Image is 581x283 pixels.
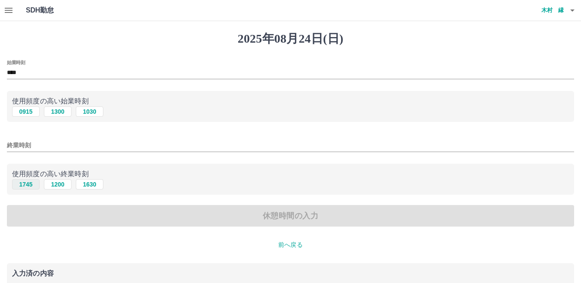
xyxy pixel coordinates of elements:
button: 0915 [12,106,40,117]
p: 前へ戻る [7,240,574,249]
p: 入力済の内容 [12,270,569,277]
label: 始業時刻 [7,59,25,65]
button: 1745 [12,179,40,190]
button: 1300 [44,106,71,117]
h1: 2025年08月24日(日) [7,31,574,46]
p: 使用頻度の高い始業時刻 [12,96,569,106]
button: 1630 [76,179,103,190]
button: 1030 [76,106,103,117]
p: 使用頻度の高い終業時刻 [12,169,569,179]
button: 1200 [44,179,71,190]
